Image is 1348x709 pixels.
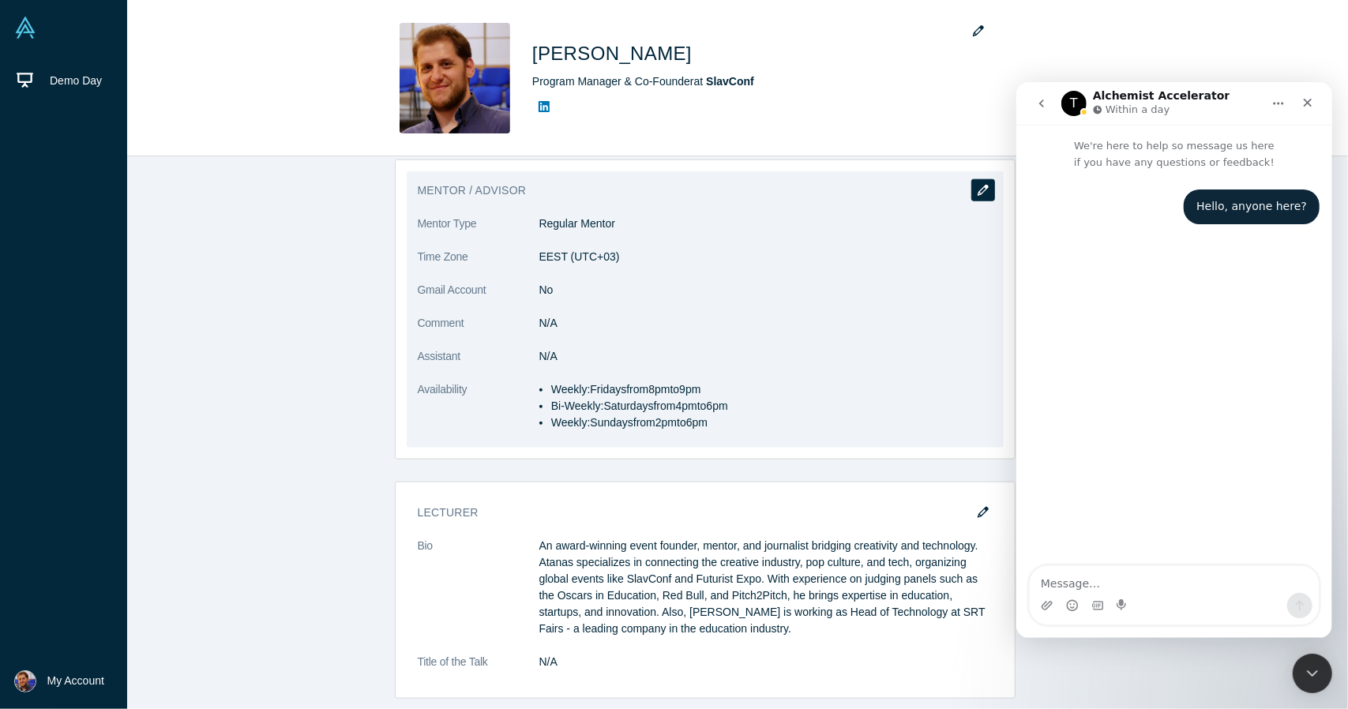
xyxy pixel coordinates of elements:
[532,39,692,68] h1: [PERSON_NAME]
[418,348,539,381] dt: Assistant
[47,673,104,689] span: My Account
[532,75,754,88] span: Program Manager & Co-Founder at
[400,23,510,133] img: Atanas Neychev's Profile Image
[539,654,993,670] dd: N/A
[418,249,539,282] dt: Time Zone
[551,415,993,431] li: Weekly: Sundays from 2pm to 6pm
[539,348,993,365] dd: N/A
[551,381,993,398] li: Weekly: Fridays from 8pm to 9pm
[539,282,993,298] dd: No
[418,654,539,687] dt: Title of the Talk
[551,398,993,415] li: Bi-Weekly: Saturdays from 4pm to 6pm
[418,381,539,448] dt: Availability
[418,315,539,348] dt: Comment
[539,216,993,232] dd: Regular Mentor
[1016,82,1332,638] iframe: Intercom live chat
[706,75,754,88] a: SlavConf
[539,249,993,265] dd: EEST (UTC+03)
[418,182,971,199] h3: Mentor / Advisor
[14,17,36,39] img: Alchemist Vault Logo
[50,74,102,87] span: Demo Day
[418,505,971,521] h3: Lecturer
[539,315,993,332] dd: N/A
[418,282,539,315] dt: Gmail Account
[539,538,993,637] p: An award-winning event founder, mentor, and journalist bridging creativity and technology. Atanas...
[14,670,104,692] button: My Account
[418,216,539,249] dt: Mentor Type
[14,670,36,692] img: Atanas Neychev's Account
[418,538,539,654] dt: Bio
